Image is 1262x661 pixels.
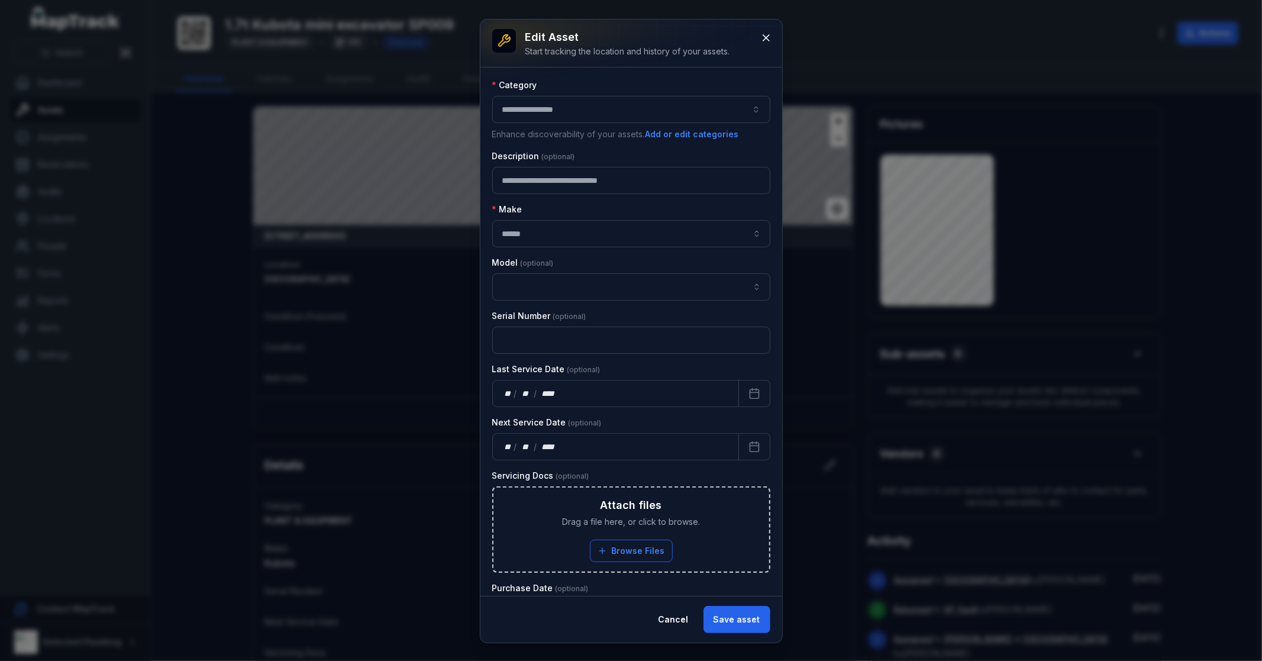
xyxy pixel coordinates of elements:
button: Add or edit categories [645,128,740,141]
button: Calendar [738,380,770,407]
label: Model [492,257,554,269]
label: Make [492,204,522,215]
label: Serial Number [492,310,586,322]
input: asset-edit:cf[68832b05-6ea9-43b4-abb7-d68a6a59beaf]-label [492,273,770,301]
button: Calendar [738,433,770,460]
label: Next Service Date [492,417,602,428]
div: / [534,388,538,399]
label: Last Service Date [492,363,601,375]
div: month, [518,441,534,453]
button: Save asset [703,606,770,633]
div: Start tracking the location and history of your assets. [525,46,730,57]
label: Purchase Date [492,582,589,594]
h3: Attach files [601,497,662,514]
div: month, [518,388,534,399]
div: / [514,388,518,399]
div: / [534,441,538,453]
label: Category [492,79,537,91]
label: Servicing Docs [492,470,589,482]
span: Drag a file here, or click to browse. [562,516,700,528]
input: asset-edit:cf[09246113-4bcc-4687-b44f-db17154807e5]-label [492,220,770,247]
button: Cancel [648,606,699,633]
div: year, [538,441,560,453]
div: / [514,441,518,453]
h3: Edit asset [525,29,730,46]
p: Enhance discoverability of your assets. [492,128,770,141]
button: Browse Files [590,540,673,562]
div: year, [538,388,560,399]
div: day, [502,388,514,399]
label: Description [492,150,575,162]
div: day, [502,441,514,453]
